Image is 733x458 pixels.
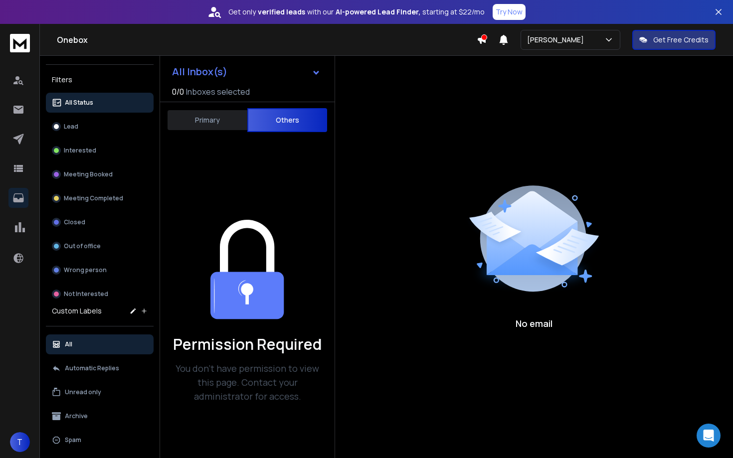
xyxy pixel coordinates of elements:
[46,236,154,256] button: Out of office
[228,7,485,17] p: Get only with our starting at $22/mo
[46,406,154,426] button: Archive
[65,364,119,372] p: Automatic Replies
[46,382,154,402] button: Unread only
[64,290,108,298] p: Not Interested
[65,340,72,348] p: All
[64,194,123,202] p: Meeting Completed
[168,109,247,131] button: Primary
[64,170,113,178] p: Meeting Booked
[493,4,526,20] button: Try Now
[46,73,154,87] h3: Filters
[10,432,30,452] button: T
[64,266,107,274] p: Wrong person
[46,93,154,113] button: All Status
[65,99,93,107] p: All Status
[516,316,552,330] p: No email
[258,7,305,17] strong: verified leads
[46,334,154,354] button: All
[46,212,154,232] button: Closed
[65,436,81,444] p: Spam
[247,108,327,132] button: Others
[46,260,154,280] button: Wrong person
[172,86,184,98] span: 0 / 0
[10,34,30,52] img: logo
[164,62,329,82] button: All Inbox(s)
[632,30,716,50] button: Get Free Credits
[186,86,250,98] h3: Inboxes selected
[64,218,85,226] p: Closed
[46,164,154,184] button: Meeting Booked
[65,388,101,396] p: Unread only
[46,358,154,378] button: Automatic Replies
[57,34,477,46] h1: Onebox
[64,147,96,154] p: Interested
[46,117,154,137] button: Lead
[168,361,327,403] p: You don't have permission to view this page. Contact your administrator for access.
[65,412,88,420] p: Archive
[46,141,154,160] button: Interested
[697,424,721,448] div: Open Intercom Messenger
[64,123,78,131] p: Lead
[46,284,154,304] button: Not Interested
[168,335,327,353] h1: Permission Required
[336,7,420,17] strong: AI-powered Lead Finder,
[46,188,154,208] button: Meeting Completed
[496,7,523,17] p: Try Now
[172,67,227,77] h1: All Inbox(s)
[46,430,154,450] button: Spam
[653,35,709,45] p: Get Free Credits
[52,306,102,316] h3: Custom Labels
[210,220,284,319] img: Team collaboration
[64,242,101,250] p: Out of office
[527,35,588,45] p: [PERSON_NAME]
